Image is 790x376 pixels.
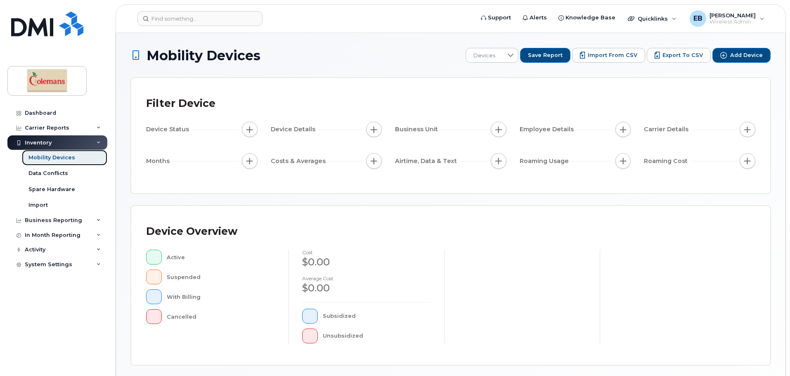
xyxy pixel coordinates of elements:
span: Months [146,157,172,166]
h4: cost [302,250,431,255]
span: Add Device [730,52,763,59]
div: With Billing [167,289,276,304]
span: Device Status [146,125,192,134]
button: Add Device [712,48,771,63]
div: $0.00 [302,281,431,295]
div: $0.00 [302,255,431,269]
div: Filter Device [146,93,215,114]
button: Import from CSV [572,48,645,63]
span: Save Report [528,52,563,59]
div: Active [167,250,276,265]
span: Mobility Devices [147,48,260,63]
span: Business Unit [395,125,440,134]
div: Device Overview [146,221,237,242]
div: Subsidized [323,309,431,324]
button: Export to CSV [647,48,711,63]
h4: Average cost [302,276,431,281]
span: Roaming Usage [520,157,571,166]
span: Carrier Details [644,125,691,134]
span: Costs & Averages [271,157,328,166]
div: Cancelled [167,309,276,324]
span: Devices [466,48,503,63]
span: Device Details [271,125,318,134]
div: Suspended [167,270,276,284]
span: Employee Details [520,125,576,134]
div: Unsubsidized [323,329,431,343]
span: Import from CSV [588,52,637,59]
span: Airtime, Data & Text [395,157,459,166]
span: Export to CSV [662,52,703,59]
span: Roaming Cost [644,157,690,166]
button: Save Report [520,48,570,63]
